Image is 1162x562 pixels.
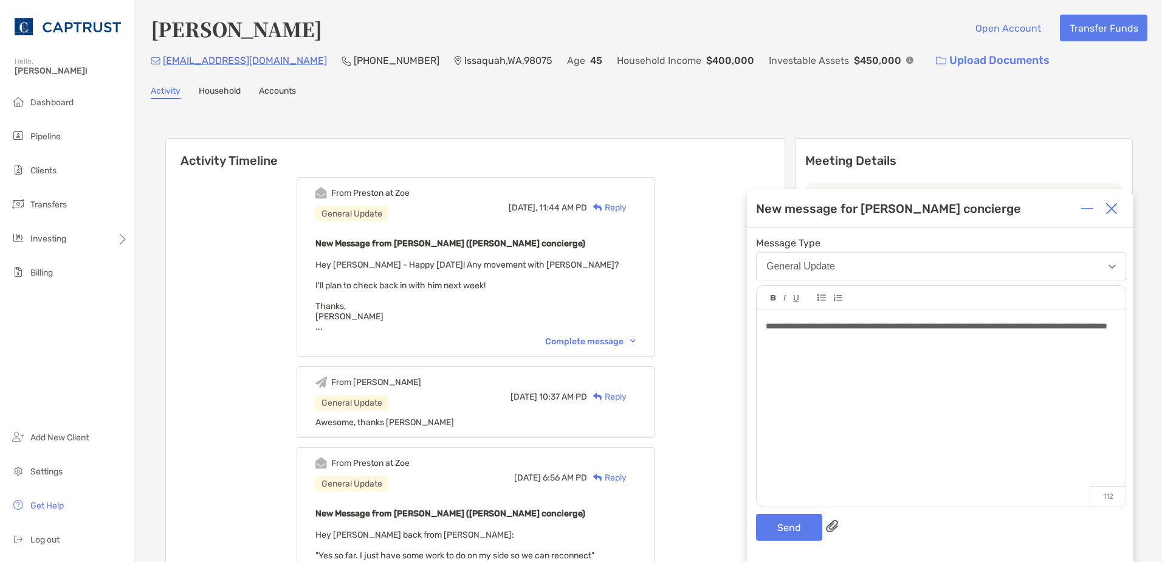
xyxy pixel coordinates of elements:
div: Reply [587,201,627,214]
img: button icon [936,57,946,65]
p: $450,000 [854,53,901,68]
img: Reply icon [593,393,602,401]
span: 10:37 AM PD [539,392,587,402]
img: Editor control icon [817,294,826,301]
div: General Update [766,261,835,272]
span: Settings [30,467,63,477]
p: Age [567,53,585,68]
div: General Update [315,395,388,411]
span: [PERSON_NAME]! [15,66,128,76]
img: Reply icon [593,474,602,482]
img: dashboard icon [11,94,26,109]
div: From [PERSON_NAME] [331,377,421,387]
img: Phone Icon [342,56,351,66]
span: Clients [30,165,57,176]
span: Hey [PERSON_NAME] back from [PERSON_NAME]: "Yes so far. I just have some work to do on my side so... [315,530,594,561]
img: Editor control icon [771,295,776,301]
img: Email Icon [151,57,160,64]
p: 112 [1090,486,1126,507]
img: logout icon [11,532,26,546]
span: 11:44 AM PD [539,203,587,213]
h6: Activity Timeline [166,139,785,168]
img: Chevron icon [630,339,636,343]
span: Hey [PERSON_NAME] - Happy [DATE]! Any movement with [PERSON_NAME]? I'll plan to check back in wit... [315,260,619,332]
img: Location Icon [454,56,462,66]
div: General Update [315,206,388,221]
img: Close [1105,203,1118,215]
span: Dashboard [30,97,74,108]
img: Reply icon [593,204,602,212]
img: Event icon [315,376,327,388]
b: New Message from [PERSON_NAME] ([PERSON_NAME] concierge) [315,508,585,519]
p: Household Income [617,53,701,68]
img: CAPTRUST Logo [15,5,121,49]
span: Transfers [30,199,67,210]
a: Activity [151,86,180,99]
span: Log out [30,535,60,545]
img: transfers icon [11,196,26,211]
div: Complete message [545,336,636,347]
button: Send [756,514,822,541]
h4: [PERSON_NAME] [151,15,322,43]
img: Editor control icon [793,295,799,302]
img: investing icon [11,231,26,245]
p: Investable Assets [769,53,849,68]
img: pipeline icon [11,128,26,143]
span: [DATE] [514,473,541,483]
button: General Update [756,252,1126,280]
span: Billing [30,268,53,278]
span: Awesome, thanks [PERSON_NAME] [315,417,454,428]
p: $400,000 [706,53,754,68]
span: 6:56 AM PD [543,473,587,483]
p: Meeting Details [805,153,1122,168]
img: paperclip attachments [826,520,838,532]
p: [EMAIL_ADDRESS][DOMAIN_NAME] [163,53,327,68]
button: Transfer Funds [1060,15,1147,41]
img: Expand or collapse [1081,203,1093,215]
span: [DATE] [511,392,537,402]
a: Household [199,86,241,99]
img: clients icon [11,162,26,177]
span: Investing [30,234,66,244]
img: settings icon [11,463,26,478]
b: New Message from [PERSON_NAME] ([PERSON_NAME] concierge) [315,238,585,249]
img: Event icon [315,457,327,469]
img: add_new_client icon [11,429,26,444]
span: [DATE], [509,203,537,213]
div: New message for [PERSON_NAME] concierge [756,201,1021,216]
div: Reply [587,390,627,403]
img: get-help icon [11,498,26,512]
p: 45 [590,53,602,68]
p: Issaquah , WA , 98075 [464,53,552,68]
div: From Preston at Zoe [331,188,410,198]
div: From Preston at Zoe [331,458,410,468]
img: Event icon [315,187,327,199]
span: Pipeline [30,131,61,142]
button: Open Account [966,15,1050,41]
img: Editor control icon [833,294,842,302]
div: General Update [315,476,388,491]
div: Reply [587,471,627,484]
img: Info Icon [906,57,913,64]
img: billing icon [11,265,26,279]
img: Editor control icon [783,295,786,301]
a: Upload Documents [928,47,1057,74]
p: [PHONE_NUMBER] [354,53,439,68]
span: Get Help [30,501,64,511]
span: Message Type [756,237,1126,249]
span: Add New Client [30,432,89,443]
img: Open dropdown arrow [1109,265,1116,269]
a: Accounts [259,86,296,99]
